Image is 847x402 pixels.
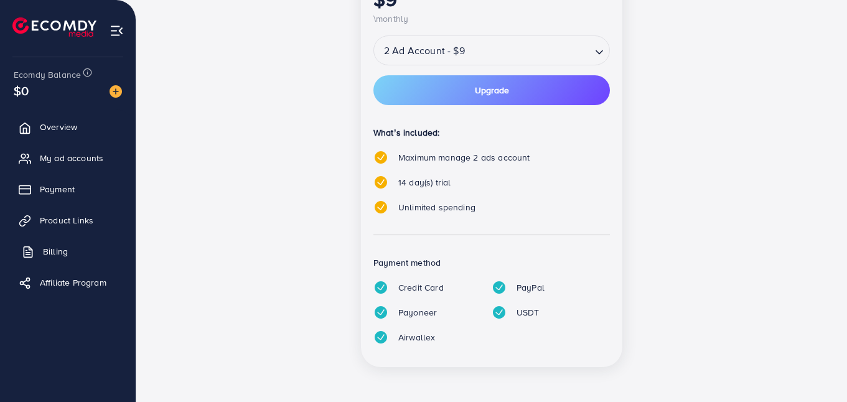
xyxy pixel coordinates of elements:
[40,121,77,133] span: Overview
[398,330,435,345] p: Airwallex
[40,183,75,195] span: Payment
[373,12,408,25] span: \monthly
[9,208,126,233] a: Product Links
[373,35,610,65] div: Search for option
[373,280,388,295] img: tick
[373,330,388,345] img: tick
[373,125,610,140] p: What’s included:
[9,146,126,171] a: My ad accounts
[469,40,590,62] input: Search for option
[373,150,388,165] img: tick
[794,346,838,393] iframe: Chat
[373,255,610,270] p: Payment method
[9,239,126,264] a: Billing
[373,200,388,215] img: tick
[373,305,388,320] img: tick
[110,85,122,98] img: image
[373,75,610,105] button: Upgrade
[398,280,444,295] p: Credit Card
[9,115,126,139] a: Overview
[14,82,29,100] span: $0
[43,245,68,258] span: Billing
[398,151,530,164] span: Maximum manage 2 ads account
[398,176,451,189] span: 14 day(s) trial
[373,175,388,190] img: tick
[517,280,545,295] p: PayPal
[40,214,93,227] span: Product Links
[381,39,467,62] span: 2 Ad Account - $9
[110,24,124,38] img: menu
[398,201,475,213] span: Unlimited spending
[492,305,507,320] img: tick
[517,305,540,320] p: USDT
[9,270,126,295] a: Affiliate Program
[398,305,437,320] p: Payoneer
[40,152,103,164] span: My ad accounts
[475,86,509,95] span: Upgrade
[9,177,126,202] a: Payment
[40,276,106,289] span: Affiliate Program
[14,68,81,81] span: Ecomdy Balance
[12,17,96,37] img: logo
[492,280,507,295] img: tick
